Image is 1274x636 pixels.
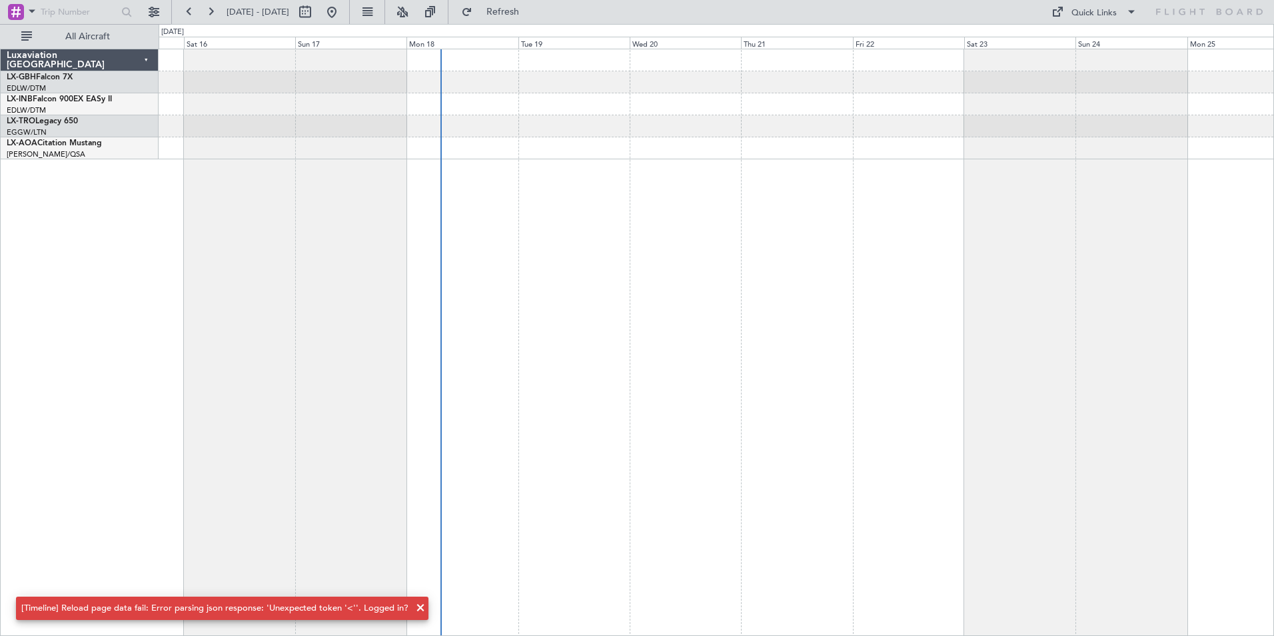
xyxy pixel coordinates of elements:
div: Sat 23 [964,37,1075,49]
div: Sun 24 [1075,37,1187,49]
a: LX-AOACitation Mustang [7,139,102,147]
a: EDLW/DTM [7,105,46,115]
div: Fri 22 [853,37,964,49]
a: [PERSON_NAME]/QSA [7,149,85,159]
button: All Aircraft [15,26,145,47]
div: Mon 18 [406,37,518,49]
button: Quick Links [1045,1,1143,23]
a: LX-TROLegacy 650 [7,117,78,125]
div: Wed 20 [630,37,741,49]
div: Tue 19 [518,37,630,49]
span: LX-TRO [7,117,35,125]
div: Sat 16 [184,37,295,49]
span: Refresh [475,7,531,17]
div: Thu 21 [741,37,852,49]
div: [DATE] [161,27,184,38]
div: [Timeline] Reload page data fail: Error parsing json response: 'Unexpected token '<''. Logged in? [21,602,408,615]
div: Sun 17 [295,37,406,49]
span: LX-GBH [7,73,36,81]
button: Refresh [455,1,535,23]
a: LX-INBFalcon 900EX EASy II [7,95,112,103]
div: Quick Links [1071,7,1117,20]
span: LX-AOA [7,139,37,147]
span: LX-INB [7,95,33,103]
a: EGGW/LTN [7,127,47,137]
a: EDLW/DTM [7,83,46,93]
a: LX-GBHFalcon 7X [7,73,73,81]
input: Trip Number [41,2,117,22]
span: All Aircraft [35,32,141,41]
span: [DATE] - [DATE] [227,6,289,18]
